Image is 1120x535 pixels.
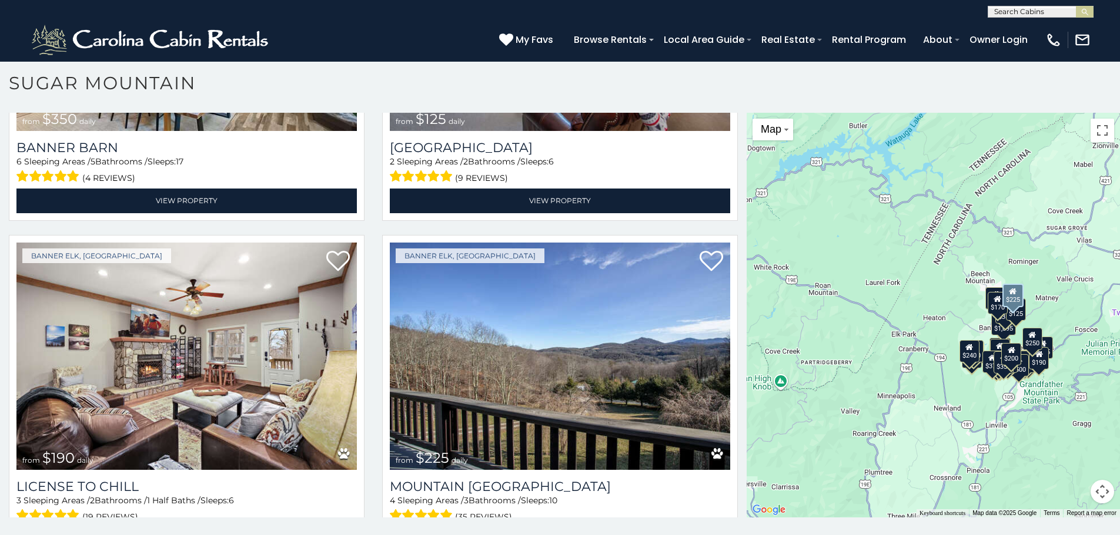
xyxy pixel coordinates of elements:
[990,338,1010,361] div: $300
[16,189,357,213] a: View Property
[42,449,75,466] span: $190
[176,156,183,167] span: 17
[755,29,821,50] a: Real Estate
[42,110,77,127] span: $350
[1006,298,1026,321] div: $125
[390,479,730,494] a: Mountain [GEOGRAPHIC_DATA]
[499,32,556,48] a: My Favs
[396,248,544,263] a: Banner Elk, [GEOGRAPHIC_DATA]
[1091,119,1114,142] button: Toggle fullscreen view
[988,291,1008,314] div: $170
[416,110,446,127] span: $125
[390,156,394,167] span: 2
[16,495,21,506] span: 3
[16,243,357,470] a: License to Chill from $190 daily
[1044,510,1059,516] a: Terms (opens in new tab)
[390,495,395,506] span: 4
[1066,510,1116,516] a: Report a map error
[449,117,465,126] span: daily
[1002,343,1022,365] div: $200
[700,250,723,274] a: Add to favorites
[1009,354,1029,376] div: $500
[455,170,508,186] span: (9 reviews)
[390,479,730,494] h3: Mountain Skye Lodge
[147,495,200,506] span: 1 Half Baths /
[396,456,413,465] span: from
[463,156,468,167] span: 2
[390,494,730,524] div: Sleeping Areas / Bathrooms / Sleeps:
[1045,32,1062,48] img: phone-regular-white.png
[761,123,781,135] span: Map
[22,117,40,126] span: from
[452,456,468,465] span: daily
[390,140,730,156] h3: Bearfoot Lodge
[959,339,979,362] div: $240
[455,509,512,524] span: (35 reviews)
[326,250,350,274] a: Add to favorites
[90,495,95,506] span: 2
[549,495,557,506] span: 10
[750,502,788,517] a: Open this area in Google Maps (opens a new window)
[77,456,93,465] span: daily
[396,117,413,126] span: from
[987,352,1007,374] div: $155
[1022,327,1042,349] div: $250
[920,509,965,517] button: Keyboard shortcuts
[16,494,357,524] div: Sleeping Areas / Bathrooms / Sleeps:
[82,509,138,524] span: (19 reviews)
[568,29,653,50] a: Browse Rentals
[1029,346,1049,369] div: $190
[989,338,1009,360] div: $190
[753,119,793,140] button: Change map style
[390,140,730,156] a: [GEOGRAPHIC_DATA]
[16,243,357,470] img: License to Chill
[1015,351,1035,373] div: $195
[516,32,553,47] span: My Favs
[826,29,912,50] a: Rental Program
[982,350,1002,372] div: $375
[29,22,273,58] img: White-1-2.png
[416,449,449,466] span: $225
[390,156,730,186] div: Sleeping Areas / Bathrooms / Sleeps:
[1074,32,1091,48] img: mail-regular-white.png
[91,156,95,167] span: 5
[991,313,1016,335] div: $1,095
[390,243,730,470] a: Mountain Skye Lodge from $225 daily
[972,510,1037,516] span: Map data ©2025 Google
[16,156,357,186] div: Sleeping Areas / Bathrooms / Sleeps:
[1033,337,1053,359] div: $155
[995,301,1015,323] div: $350
[16,479,357,494] a: License to Chill
[82,170,135,186] span: (4 reviews)
[986,287,1006,309] div: $240
[16,140,357,156] a: Banner Barn
[16,156,22,167] span: 6
[917,29,958,50] a: About
[390,243,730,470] img: Mountain Skye Lodge
[1091,480,1114,503] button: Map camera controls
[994,351,1014,374] div: $350
[549,156,554,167] span: 6
[750,502,788,517] img: Google
[464,495,469,506] span: 3
[964,29,1034,50] a: Owner Login
[1002,284,1024,307] div: $225
[22,248,171,263] a: Banner Elk, [GEOGRAPHIC_DATA]
[229,495,234,506] span: 6
[390,189,730,213] a: View Property
[22,456,40,465] span: from
[79,117,96,126] span: daily
[658,29,750,50] a: Local Area Guide
[962,345,982,368] div: $355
